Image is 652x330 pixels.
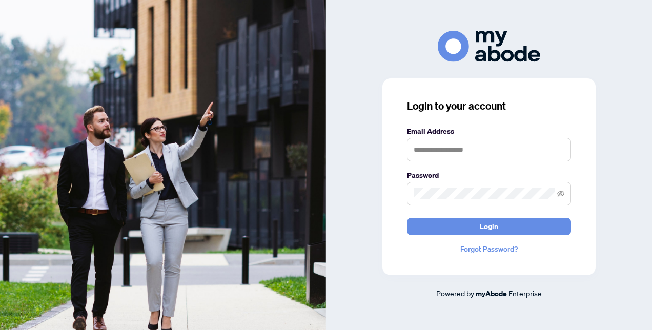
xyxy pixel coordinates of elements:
[438,31,540,62] img: ma-logo
[407,126,571,137] label: Email Address
[508,288,542,298] span: Enterprise
[436,288,474,298] span: Powered by
[407,243,571,255] a: Forgot Password?
[407,218,571,235] button: Login
[407,170,571,181] label: Password
[407,99,571,113] h3: Login to your account
[476,288,507,299] a: myAbode
[557,190,564,197] span: eye-invisible
[480,218,498,235] span: Login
